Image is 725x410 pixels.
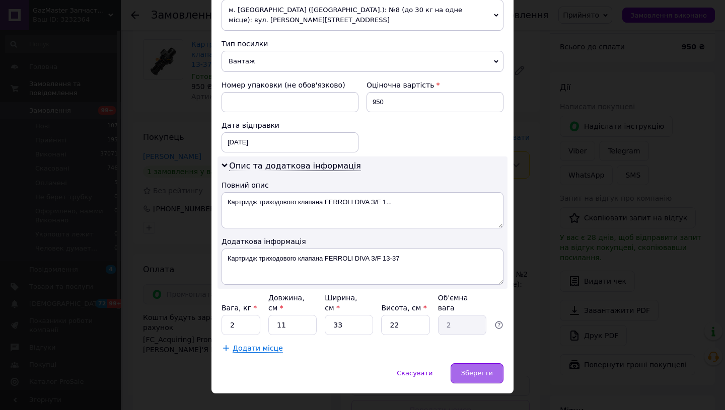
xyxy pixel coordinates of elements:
[268,294,305,312] label: Довжина, см
[397,369,432,377] span: Скасувати
[222,192,503,228] textarea: Картридж триходового клапана FERROLI DIVA З/F 1...
[222,80,358,90] div: Номер упаковки (не обов'язково)
[222,40,268,48] span: Тип посилки
[367,80,503,90] div: Оціночна вартість
[222,120,358,130] div: Дата відправки
[229,161,361,171] span: Опис та додаткова інформація
[222,304,257,312] label: Вага, кг
[222,180,503,190] div: Повний опис
[461,369,493,377] span: Зберегти
[325,294,357,312] label: Ширина, см
[222,249,503,285] textarea: Картридж триходового клапана FERROLI DIVA З/F 13-37
[233,344,283,353] span: Додати місце
[222,51,503,72] span: Вантаж
[222,236,503,247] div: Додаткова інформація
[381,304,426,312] label: Висота, см
[438,293,486,313] div: Об'ємна вага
